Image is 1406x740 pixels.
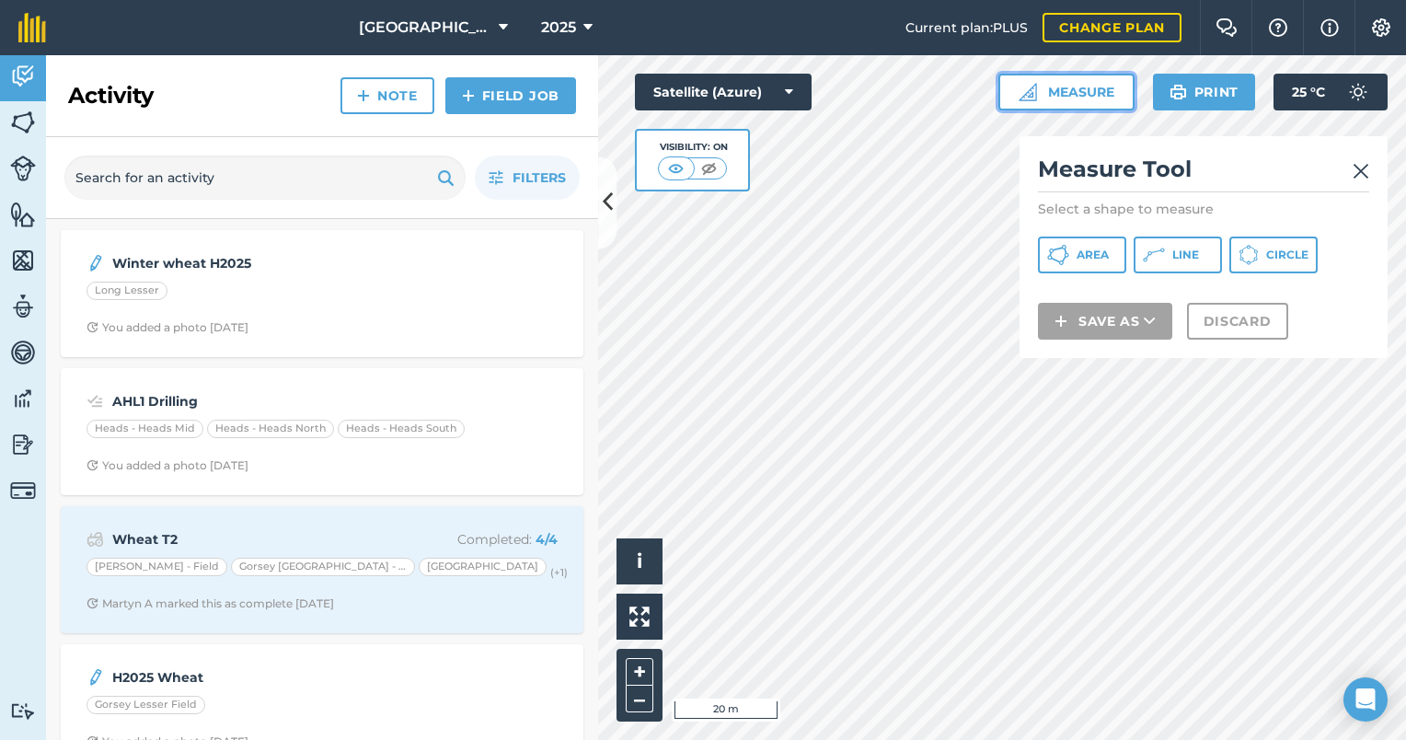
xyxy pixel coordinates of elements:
[411,529,558,549] p: Completed :
[1340,74,1377,110] img: svg+xml;base64,PD94bWwgdmVyc2lvbj0iMS4wIiBlbmNvZGluZz0idXRmLTgiPz4KPCEtLSBHZW5lcmF0b3I6IEFkb2JlIE...
[10,109,36,136] img: svg+xml;base64,PHN2ZyB4bWxucz0iaHR0cDovL3d3dy53My5vcmcvMjAwMC9zdmciIHdpZHRoPSI1NiIgaGVpZ2h0PSI2MC...
[445,77,576,114] a: Field Job
[1054,310,1067,332] img: svg+xml;base64,PHN2ZyB4bWxucz0iaHR0cDovL3d3dy53My5vcmcvMjAwMC9zdmciIHdpZHRoPSIxNCIgaGVpZ2h0PSIyNC...
[475,156,580,200] button: Filters
[86,558,227,576] div: [PERSON_NAME] - Field
[357,85,370,107] img: svg+xml;base64,PHN2ZyB4bWxucz0iaHR0cDovL3d3dy53My5vcmcvMjAwMC9zdmciIHdpZHRoPSIxNCIgaGVpZ2h0PSIyNC...
[629,607,650,627] img: Four arrows, one pointing top left, one top right, one bottom right and the last bottom left
[86,459,98,471] img: Clock with arrow pointing clockwise
[1153,74,1256,110] button: Print
[462,85,475,107] img: svg+xml;base64,PHN2ZyB4bWxucz0iaHR0cDovL3d3dy53My5vcmcvMjAwMC9zdmciIHdpZHRoPSIxNCIgaGVpZ2h0PSIyNC...
[112,667,404,688] strong: H2025 Wheat
[10,431,36,458] img: svg+xml;base64,PD94bWwgdmVyc2lvbj0iMS4wIiBlbmNvZGluZz0idXRmLTgiPz4KPCEtLSBHZW5lcmF0b3I6IEFkb2JlIE...
[10,201,36,228] img: svg+xml;base64,PHN2ZyB4bWxucz0iaHR0cDovL3d3dy53My5vcmcvMjAwMC9zdmciIHdpZHRoPSI1NiIgaGVpZ2h0PSI2MC...
[617,538,663,584] button: i
[635,74,812,110] button: Satellite (Azure)
[86,390,104,412] img: svg+xml;base64,PD94bWwgdmVyc2lvbj0iMS4wIiBlbmNvZGluZz0idXRmLTgiPz4KPCEtLSBHZW5lcmF0b3I6IEFkb2JlIE...
[64,156,466,200] input: Search for an activity
[86,252,105,274] img: svg+xml;base64,PD94bWwgdmVyc2lvbj0iMS4wIiBlbmNvZGluZz0idXRmLTgiPz4KPCEtLSBHZW5lcmF0b3I6IEFkb2JlIE...
[86,666,105,688] img: svg+xml;base64,PD94bWwgdmVyc2lvbj0iMS4wIiBlbmNvZGluZz0idXRmLTgiPz4KPCEtLSBHZW5lcmF0b3I6IEFkb2JlIE...
[536,531,558,548] strong: 4 / 4
[86,420,203,438] div: Heads - Heads Mid
[86,458,248,473] div: You added a photo [DATE]
[68,81,154,110] h2: Activity
[1320,17,1339,39] img: svg+xml;base64,PHN2ZyB4bWxucz0iaHR0cDovL3d3dy53My5vcmcvMjAwMC9zdmciIHdpZHRoPSIxNyIgaGVpZ2h0PSIxNy...
[86,320,248,335] div: You added a photo [DATE]
[10,293,36,320] img: svg+xml;base64,PD94bWwgdmVyc2lvbj0iMS4wIiBlbmNvZGluZz0idXRmLTgiPz4KPCEtLSBHZW5lcmF0b3I6IEFkb2JlIE...
[1038,303,1172,340] button: Save as
[338,420,465,438] div: Heads - Heads South
[1170,81,1187,103] img: svg+xml;base64,PHN2ZyB4bWxucz0iaHR0cDovL3d3dy53My5vcmcvMjAwMC9zdmciIHdpZHRoPSIxOSIgaGVpZ2h0PSIyNC...
[1216,18,1238,37] img: Two speech bubbles overlapping with the left bubble in the forefront
[637,549,642,572] span: i
[1266,248,1308,262] span: Circle
[340,77,434,114] a: Note
[697,159,720,178] img: svg+xml;base64,PHN2ZyB4bWxucz0iaHR0cDovL3d3dy53My5vcmcvMjAwMC9zdmciIHdpZHRoPSI1MCIgaGVpZ2h0PSI0MC...
[626,686,653,712] button: –
[86,321,98,333] img: Clock with arrow pointing clockwise
[72,517,572,622] a: Wheat T2Completed: 4/4[PERSON_NAME] - FieldGorsey [GEOGRAPHIC_DATA] - Field[GEOGRAPHIC_DATA](+1)C...
[86,282,167,300] div: Long Lesser
[437,167,455,189] img: svg+xml;base64,PHN2ZyB4bWxucz0iaHR0cDovL3d3dy53My5vcmcvMjAwMC9zdmciIHdpZHRoPSIxOSIgaGVpZ2h0PSIyNC...
[1370,18,1392,37] img: A cog icon
[86,596,334,611] div: Martyn A marked this as complete [DATE]
[72,241,572,346] a: Winter wheat H2025Long LesserClock with arrow pointing clockwiseYou added a photo [DATE]
[1077,248,1109,262] span: Area
[998,74,1135,110] button: Measure
[86,696,205,714] div: Gorsey Lesser Field
[1273,74,1388,110] button: 25 °C
[207,420,334,438] div: Heads - Heads North
[550,566,568,579] small: (+ 1 )
[541,17,576,39] span: 2025
[1187,303,1288,340] button: Discard
[1134,237,1222,273] button: Line
[359,17,491,39] span: [GEOGRAPHIC_DATA]
[1292,74,1325,110] span: 25 ° C
[1229,237,1318,273] button: Circle
[112,391,404,411] strong: AHL1 Drilling
[231,558,415,576] div: Gorsey [GEOGRAPHIC_DATA] - Field
[1353,160,1369,182] img: svg+xml;base64,PHN2ZyB4bWxucz0iaHR0cDovL3d3dy53My5vcmcvMjAwMC9zdmciIHdpZHRoPSIyMiIgaGVpZ2h0PSIzMC...
[1267,18,1289,37] img: A question mark icon
[86,597,98,609] img: Clock with arrow pointing clockwise
[1038,155,1369,192] h2: Measure Tool
[86,528,104,550] img: svg+xml;base64,PD94bWwgdmVyc2lvbj0iMS4wIiBlbmNvZGluZz0idXRmLTgiPz4KPCEtLSBHZW5lcmF0b3I6IEFkb2JlIE...
[513,168,566,188] span: Filters
[1043,13,1181,42] a: Change plan
[1038,200,1369,218] p: Select a shape to measure
[1343,677,1388,722] div: Open Intercom Messenger
[419,558,547,576] div: [GEOGRAPHIC_DATA]
[10,247,36,274] img: svg+xml;base64,PHN2ZyB4bWxucz0iaHR0cDovL3d3dy53My5vcmcvMjAwMC9zdmciIHdpZHRoPSI1NiIgaGVpZ2h0PSI2MC...
[112,253,404,273] strong: Winter wheat H2025
[664,159,687,178] img: svg+xml;base64,PHN2ZyB4bWxucz0iaHR0cDovL3d3dy53My5vcmcvMjAwMC9zdmciIHdpZHRoPSI1MCIgaGVpZ2h0PSI0MC...
[10,478,36,503] img: svg+xml;base64,PD94bWwgdmVyc2lvbj0iMS4wIiBlbmNvZGluZz0idXRmLTgiPz4KPCEtLSBHZW5lcmF0b3I6IEFkb2JlIE...
[658,140,728,155] div: Visibility: On
[626,658,653,686] button: +
[905,17,1028,38] span: Current plan : PLUS
[72,379,572,484] a: AHL1 DrillingHeads - Heads MidHeads - Heads NorthHeads - Heads SouthClock with arrow pointing clo...
[1038,237,1126,273] button: Area
[10,702,36,720] img: svg+xml;base64,PD94bWwgdmVyc2lvbj0iMS4wIiBlbmNvZGluZz0idXRmLTgiPz4KPCEtLSBHZW5lcmF0b3I6IEFkb2JlIE...
[1019,83,1037,101] img: Ruler icon
[10,63,36,90] img: svg+xml;base64,PD94bWwgdmVyc2lvbj0iMS4wIiBlbmNvZGluZz0idXRmLTgiPz4KPCEtLSBHZW5lcmF0b3I6IEFkb2JlIE...
[1172,248,1199,262] span: Line
[112,529,404,549] strong: Wheat T2
[10,385,36,412] img: svg+xml;base64,PD94bWwgdmVyc2lvbj0iMS4wIiBlbmNvZGluZz0idXRmLTgiPz4KPCEtLSBHZW5lcmF0b3I6IEFkb2JlIE...
[10,156,36,181] img: svg+xml;base64,PD94bWwgdmVyc2lvbj0iMS4wIiBlbmNvZGluZz0idXRmLTgiPz4KPCEtLSBHZW5lcmF0b3I6IEFkb2JlIE...
[10,339,36,366] img: svg+xml;base64,PD94bWwgdmVyc2lvbj0iMS4wIiBlbmNvZGluZz0idXRmLTgiPz4KPCEtLSBHZW5lcmF0b3I6IEFkb2JlIE...
[18,13,46,42] img: fieldmargin Logo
